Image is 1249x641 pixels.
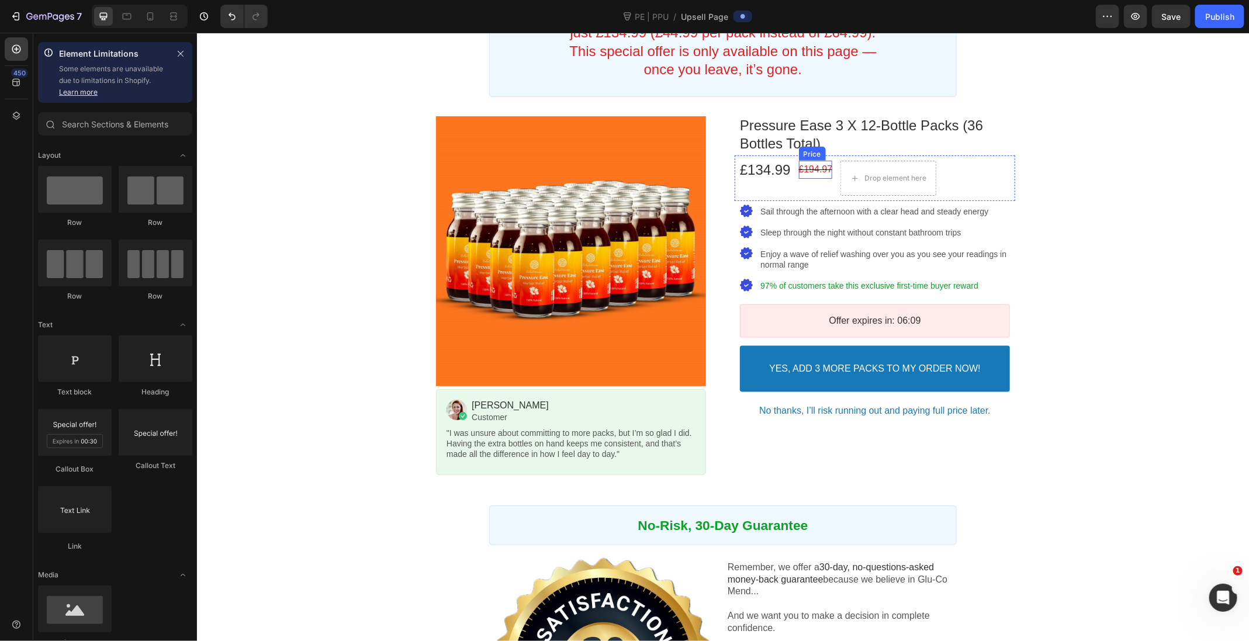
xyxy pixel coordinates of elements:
[77,9,82,23] p: 7
[563,248,818,258] p: 97% of customers take this exclusive first-time buyer reward
[1233,566,1243,576] span: 1
[197,33,1249,641] iframe: Design area
[531,529,737,552] span: 30-day, no-questions-asked money-back guarantee
[441,485,611,500] span: No-Risk, 30-Day Guarantee
[543,368,813,389] button: No thanks, I’ll risk running out and paying full price later.
[5,5,87,28] button: 7
[543,313,813,359] button: YES, ADD 3 MORE PACKS TO MY ORDER NOW!
[572,330,784,342] p: YES, ADD 3 MORE PACKS TO MY ORDER NOW!
[602,131,636,141] bdo: £194.97
[220,5,268,28] div: Undo/Redo
[11,68,28,78] div: 450
[562,372,794,384] p: No thanks, I’ll risk running out and paying full price later.
[119,460,192,471] div: Callout Text
[674,11,677,23] span: /
[38,387,112,397] div: Text block
[1195,5,1244,28] button: Publish
[531,577,760,614] p: And we want you to make a decision in complete confidence.
[667,141,729,150] div: Drop element here
[38,112,192,136] input: Search Sections & Elements
[174,146,192,165] span: Toggle open
[250,395,499,427] p: "I was unsure about committing to more packs, but I’m so glad I did. Having the extra bottles on ...
[275,379,499,390] p: Customer
[1205,11,1234,23] div: Publish
[119,387,192,397] div: Heading
[1162,12,1181,22] span: Save
[59,63,169,98] p: Some elements are unavailable due to limitations in Shopify.
[38,570,58,580] span: Media
[174,566,192,584] span: Toggle open
[543,129,594,145] bdo: £134.99
[59,88,98,96] a: Learn more
[174,316,192,334] span: Toggle open
[1209,584,1237,612] iframe: Intercom live chat
[1152,5,1191,28] button: Save
[38,291,112,302] div: Row
[119,291,192,302] div: Row
[59,47,169,61] p: Element Limitations
[632,283,724,293] bdo: Offer expires in: 06:09
[531,529,760,565] p: Remember, we offer a because we believe in Glu-Co Mend...
[119,217,192,228] div: Row
[563,174,818,184] p: Sail through the afternoon with a clear head and steady energy
[38,320,53,330] span: Text
[563,195,818,205] p: Sleep through the night without constant bathroom trips
[38,464,112,474] div: Callout Box
[38,150,61,161] span: Layout
[563,216,818,237] p: Enjoy a wave of relief washing over you as you see your readings in normal range
[38,217,112,228] div: Row
[38,541,112,552] div: Link
[275,367,499,379] p: [PERSON_NAME]
[543,85,786,119] bdo: pressure ease 3 x 12-bottle packs (36 bottles total)
[633,11,672,23] span: PE | PPU
[604,117,627,126] div: Price
[681,11,729,23] span: Upsell Page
